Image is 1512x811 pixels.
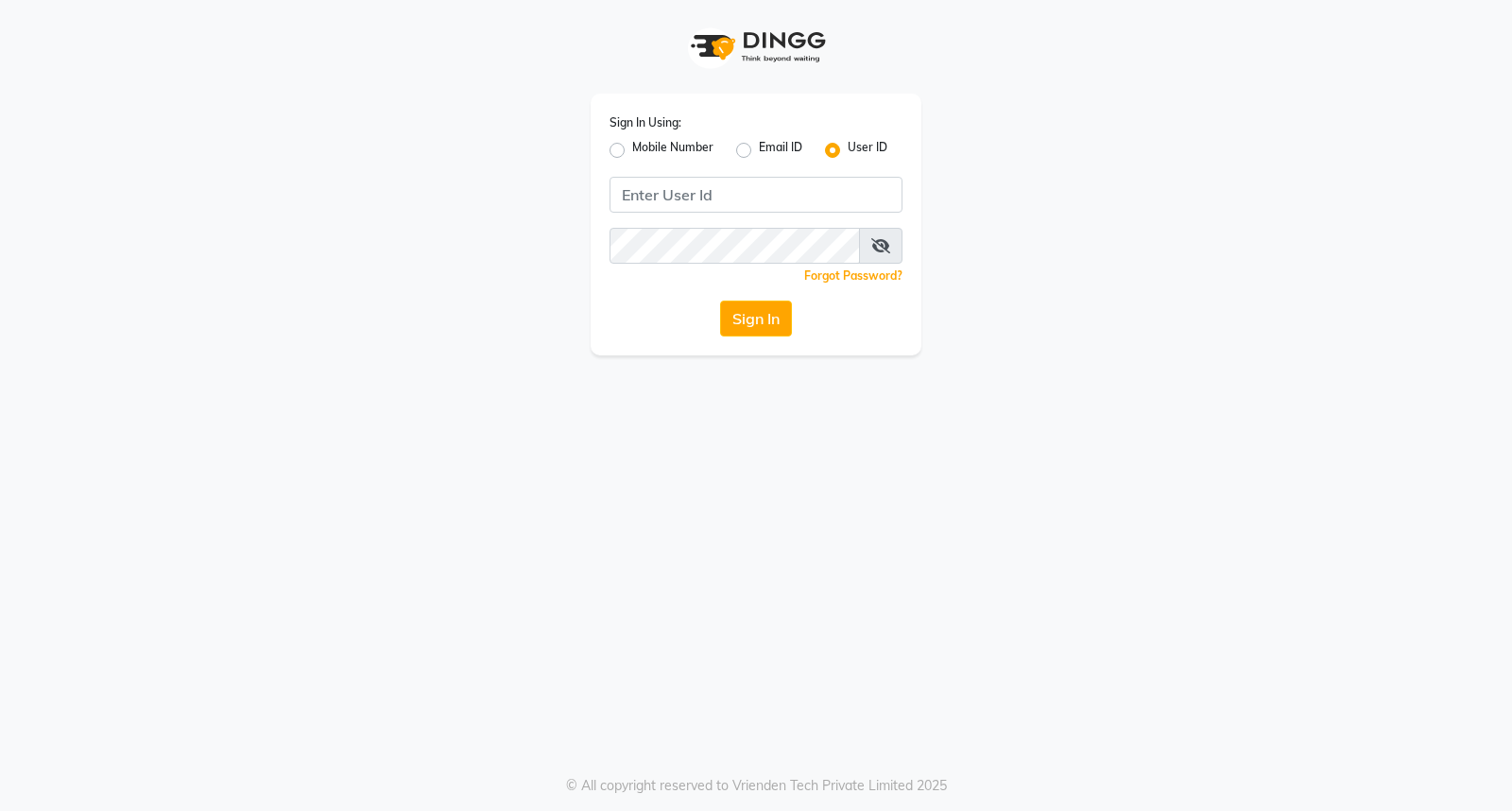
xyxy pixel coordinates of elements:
img: logo1.svg [680,19,832,75]
input: Username [610,228,860,264]
input: Username [610,177,902,213]
label: User ID [848,139,887,162]
label: Email ID [759,139,802,162]
label: Mobile Number [632,139,713,162]
label: Sign In Using: [610,114,681,131]
a: Forgot Password? [804,268,902,283]
button: Sign In [720,301,792,336]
